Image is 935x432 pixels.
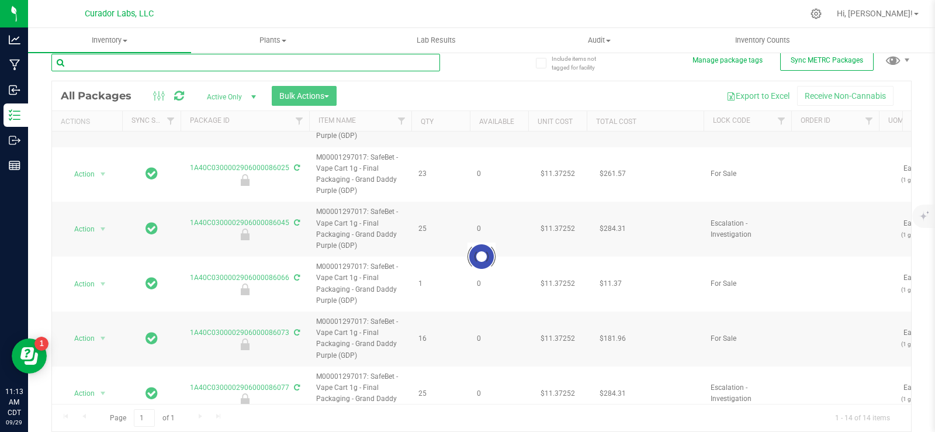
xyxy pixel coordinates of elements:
span: Plants [192,35,354,46]
a: Lab Results [355,28,518,53]
iframe: Resource center unread badge [34,337,49,351]
input: Search Package ID, Item Name, SKU, Lot or Part Number... [51,54,440,71]
span: Inventory [28,35,191,46]
inline-svg: Inbound [9,84,20,96]
iframe: Resource center [12,338,47,374]
div: Manage settings [809,8,823,19]
p: 11:13 AM CDT [5,386,23,418]
span: Inventory Counts [719,35,806,46]
inline-svg: Reports [9,160,20,171]
inline-svg: Manufacturing [9,59,20,71]
span: Include items not tagged for facility [552,54,610,72]
button: Manage package tags [692,56,763,65]
button: Sync METRC Packages [780,50,874,71]
a: Inventory [28,28,191,53]
span: Hi, [PERSON_NAME]! [837,9,913,18]
span: Lab Results [401,35,472,46]
inline-svg: Analytics [9,34,20,46]
a: Plants [191,28,354,53]
span: Audit [518,35,680,46]
inline-svg: Inventory [9,109,20,121]
span: Curador Labs, LLC [85,9,154,19]
a: Audit [518,28,681,53]
inline-svg: Outbound [9,134,20,146]
p: 09/29 [5,418,23,427]
span: Sync METRC Packages [791,56,863,64]
a: Inventory Counts [681,28,844,53]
